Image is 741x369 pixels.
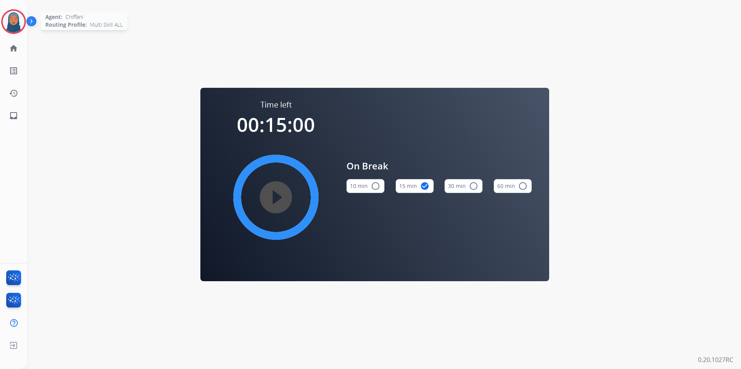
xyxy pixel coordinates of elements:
mat-icon: check_circle [420,181,429,191]
span: Agent: [45,13,62,21]
mat-icon: radio_button_unchecked [469,181,478,191]
p: 0.20.1027RC [698,355,733,364]
mat-icon: home [9,44,18,53]
button: 60 min [494,179,532,193]
span: Time left [260,99,292,110]
mat-icon: radio_button_unchecked [371,181,380,191]
mat-icon: history [9,89,18,98]
img: avatar [3,11,24,32]
mat-icon: list_alt [9,66,18,75]
mat-icon: inbox [9,111,18,120]
button: 30 min [445,179,483,193]
span: Multi Skill ALL [90,21,123,29]
mat-icon: radio_button_unchecked [518,181,527,191]
span: Routing Profile: [45,21,87,29]
mat-icon: play_circle_filled [271,193,281,202]
span: On Break [346,159,532,173]
button: 10 min [346,179,384,193]
button: 15 min [396,179,434,193]
span: Chiffani [65,13,83,21]
span: 00:15:00 [237,111,315,138]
